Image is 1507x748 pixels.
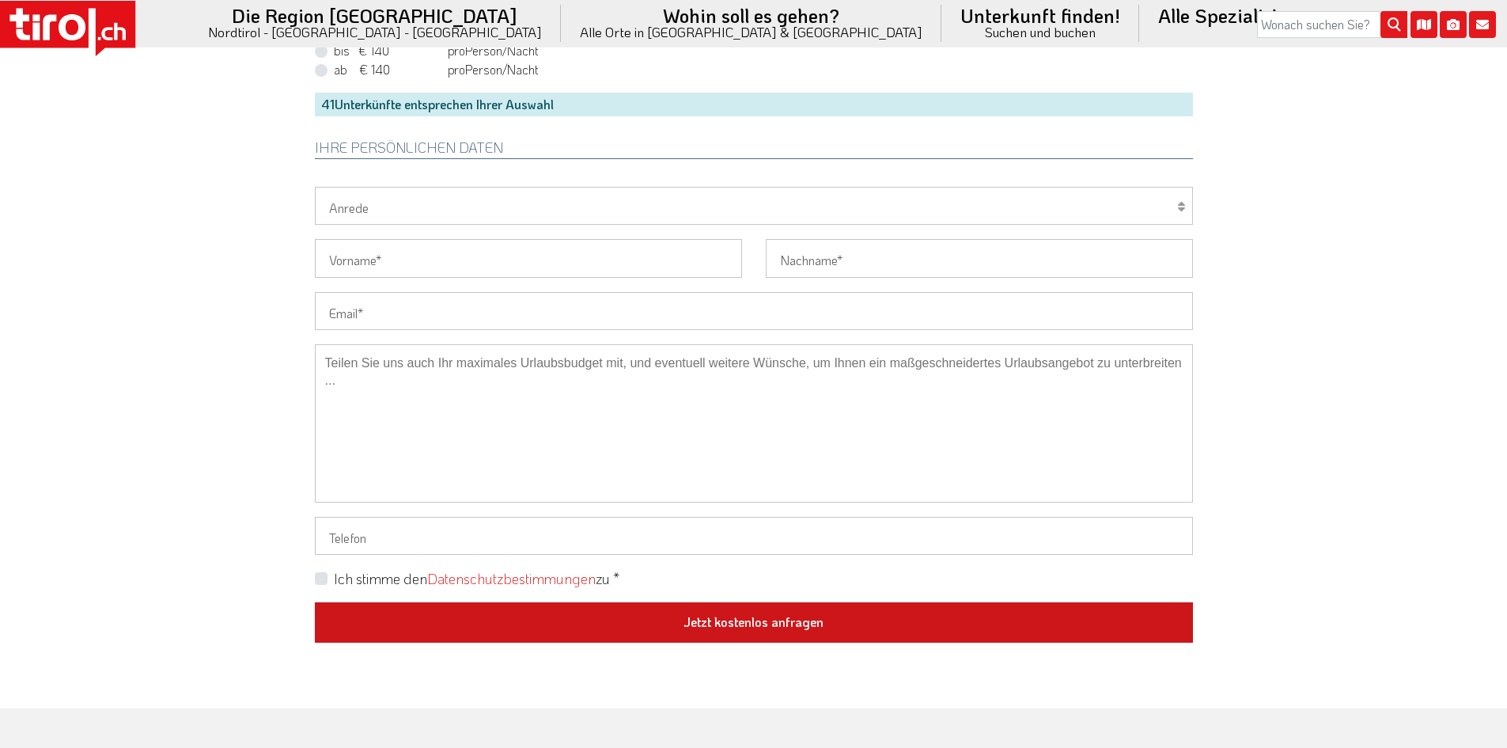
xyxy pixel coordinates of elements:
button: Jetzt kostenlos anfragen [315,602,1193,644]
label: pro /Nacht [334,61,539,78]
span: 41 [321,96,335,112]
input: Wonach suchen Sie? [1257,11,1407,38]
i: Karte öffnen [1410,11,1437,38]
i: Fotogalerie [1440,11,1467,38]
a: Datenschutzbestimmungen [427,569,596,588]
small: Suchen und buchen [960,25,1120,39]
small: Nordtirol - [GEOGRAPHIC_DATA] - [GEOGRAPHIC_DATA] [208,25,542,39]
h2: Ihre persönlichen Daten [315,140,1193,159]
span: ab € 140 [334,61,445,78]
label: Ich stimme den zu * [334,569,619,589]
small: Alle Orte in [GEOGRAPHIC_DATA] & [GEOGRAPHIC_DATA] [580,25,922,39]
i: Kontakt [1469,11,1496,38]
em: Person [465,61,502,78]
div: Unterkünfte entsprechen Ihrer Auswahl [315,93,1193,116]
